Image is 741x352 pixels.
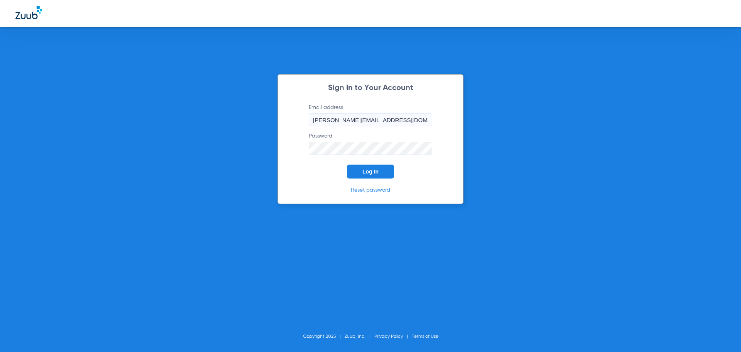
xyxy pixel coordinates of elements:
a: Privacy Policy [374,334,403,339]
iframe: Chat Widget [702,315,741,352]
span: Log In [362,168,379,175]
button: Log In [347,165,394,179]
label: Password [309,132,432,155]
a: Terms of Use [412,334,438,339]
input: Email address [309,113,432,126]
label: Email address [309,104,432,126]
li: Zuub, Inc. [345,333,374,340]
img: Zuub Logo [15,6,42,19]
h2: Sign In to Your Account [297,84,444,92]
a: Reset password [351,187,390,193]
li: Copyright 2025 [303,333,345,340]
input: Password [309,142,432,155]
